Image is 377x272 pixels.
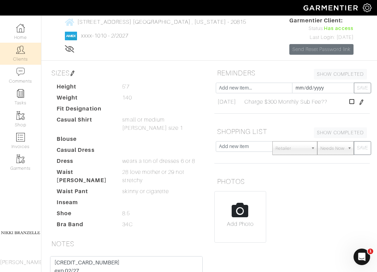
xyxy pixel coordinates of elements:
[314,127,367,138] a: SHOW COMPLETED
[214,175,370,188] h5: PHOTOS
[275,142,308,155] span: Retailer
[51,198,117,209] dt: Inseam
[300,2,363,14] img: garmentier-logo-header-white-b43fb05a5012e4ada735d5af1a66efaba907eab6374d6393d1fbf88cb4ef424d.png
[51,157,117,168] dt: Dress
[320,142,345,155] span: Needs Now
[65,32,77,40] img: american_express-1200034d2e149cdf2cc7894a33a747db654cf6f8355cb502592f1d228b2ac700.png
[122,157,195,165] span: wears a ton of dresses 6 or 8
[16,24,25,32] img: dashboard-icon-dbcd8f5a0b271acd01030246c82b418ddd0df26cd7fceb0bd07c9910d44c42f6.png
[51,220,117,231] dt: Bra Band
[216,83,292,93] input: Add new item...
[368,249,373,254] span: 1
[363,3,371,12] img: gear-icon-white-bd11855cb880d31180b6d7d6211b90ccbf57a29d726f0c71d8c61bd08dd39cc2.png
[16,111,25,120] img: garments-icon-b7da505a4dc4fd61783c78ac3ca0ef83fa9d6f193b1c9dc38574b1d14d53ca28.png
[354,141,371,155] button: SAVE
[216,141,273,152] input: Add new item
[289,17,354,25] span: Garmentier Client:
[289,25,354,32] div: Status:
[51,168,117,187] dt: Waist [PERSON_NAME]
[81,33,128,39] a: xxxx-1010 - 2/2027
[122,187,169,196] span: skinny or cigarette
[70,71,75,76] img: pen-cf24a1663064a2ec1b9c1bd2387e9de7a2fa800b781884d57f21acf72779bad2.png
[324,25,354,32] span: Has access
[354,83,371,93] button: SAVE
[289,34,354,41] div: Last Login: [DATE]
[214,66,370,80] h5: REMINDERS
[51,83,117,94] dt: Height
[122,209,129,218] span: 8.5
[16,155,25,163] img: garments-icon-b7da505a4dc4fd61783c78ac3ca0ef83fa9d6f193b1c9dc38574b1d14d53ca28.png
[122,83,129,91] span: 5'7
[51,94,117,105] dt: Weight
[16,133,25,142] img: orders-icon-0abe47150d42831381b5fb84f609e132dff9fe21cb692f30cb5eec754e2cba89.png
[289,44,354,55] a: Send Reset Password link
[51,135,117,146] dt: Blouse
[16,89,25,98] img: reminder-icon-8004d30b9f0a5d33ae49ab947aed9ed385cf756f9e5892f1edd6e32f2345188e.png
[49,237,204,251] h5: NOTES
[217,98,236,106] span: [DATE]
[354,249,370,265] iframe: Intercom live chat
[16,67,25,76] img: comment-icon-a0a6a9ef722e966f86d9cbdc48e553b5cf19dbc54f86b18d962a5391bc8f6eb6.png
[244,98,327,106] span: Charge $300 Monthly Sub Fee??
[77,19,246,25] span: [STREET_ADDRESS] [GEOGRAPHIC_DATA] , [US_STATE] - 20815
[49,66,204,80] h5: SIZES
[16,45,25,54] img: clients-icon-6bae9207a08558b7cb47a8932f037763ab4055f8c8b6bfacd5dc20c3e0201464.png
[359,100,364,105] img: pen-cf24a1663064a2ec1b9c1bd2387e9de7a2fa800b781884d57f21acf72779bad2.png
[314,69,367,80] a: SHOW COMPLETED
[122,116,204,132] span: small or medium [PERSON_NAME] size 1
[65,18,246,26] a: [STREET_ADDRESS] [GEOGRAPHIC_DATA] , [US_STATE] - 20815
[122,94,132,102] span: 140
[122,220,133,229] span: 34C
[122,168,204,185] span: 28 love mother or 29 not stretchy
[214,125,370,138] h5: SHOPPING LIST
[51,187,117,198] dt: Waist Pant
[51,209,117,220] dt: Shoe
[51,105,117,116] dt: Fit Designation
[51,116,117,135] dt: Casual Shirt
[51,146,117,157] dt: Casual Dress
